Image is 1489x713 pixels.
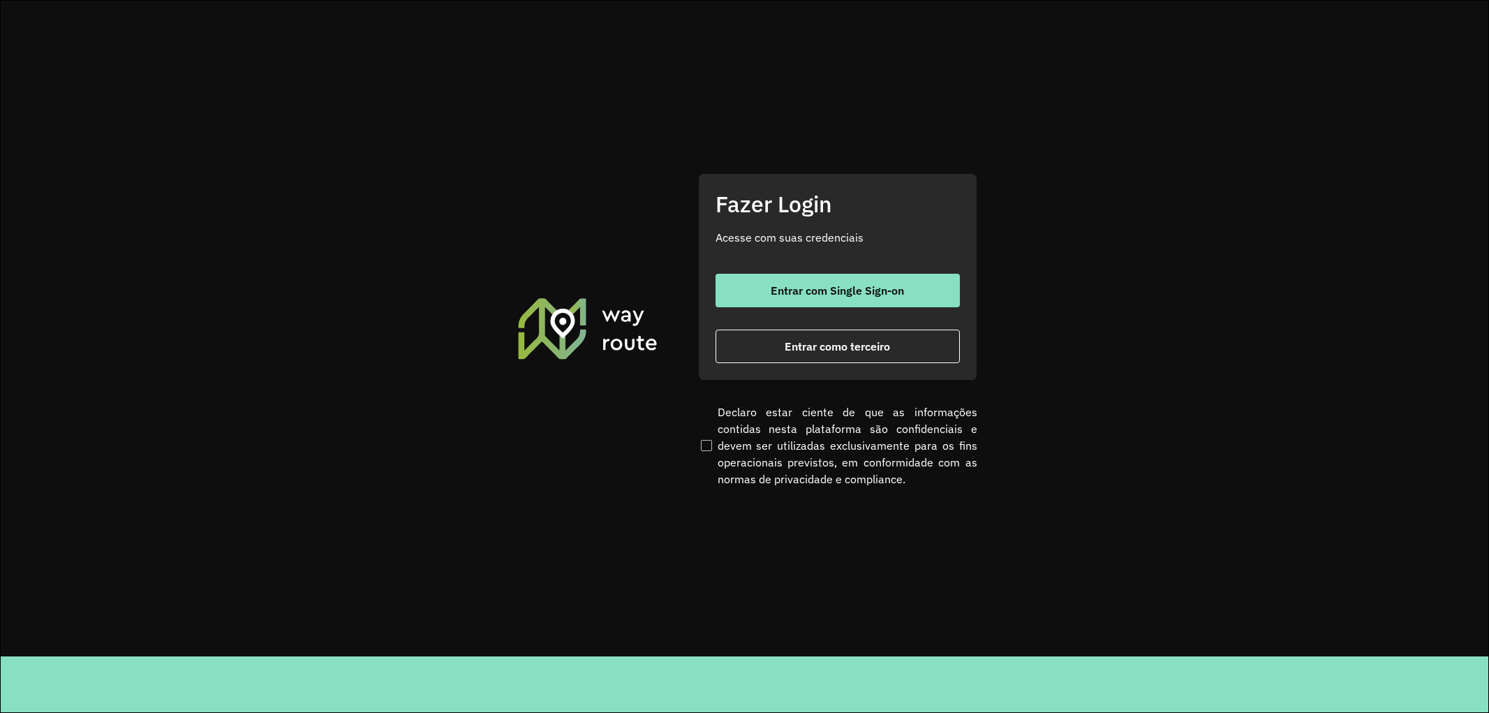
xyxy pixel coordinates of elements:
img: Roteirizador AmbevTech [516,296,660,360]
h2: Fazer Login [716,191,960,217]
label: Declaro estar ciente de que as informações contidas nesta plataforma são confidenciais e devem se... [698,404,977,487]
p: Acesse com suas credenciais [716,229,960,246]
span: Entrar com Single Sign-on [771,285,904,296]
button: button [716,274,960,307]
button: button [716,330,960,363]
span: Entrar como terceiro [785,341,890,352]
